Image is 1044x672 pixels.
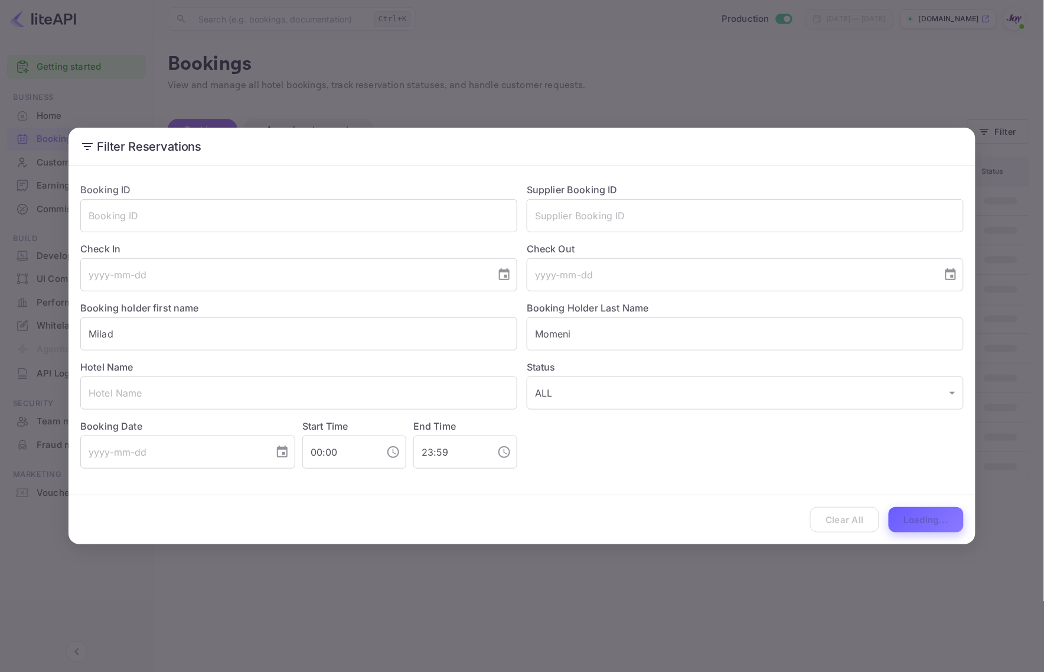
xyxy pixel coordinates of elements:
[80,317,517,350] input: Holder First Name
[381,440,405,464] button: Choose time, selected time is 12:00 AM
[80,436,266,469] input: yyyy-mm-dd
[527,376,964,410] div: ALL
[492,263,516,287] button: Choose date
[80,376,517,410] input: Hotel Name
[270,440,294,464] button: Choose date
[80,199,517,232] input: Booking ID
[80,302,199,314] label: Booking holder first name
[80,419,295,433] label: Booking Date
[413,420,456,432] label: End Time
[302,436,377,469] input: hh:mm
[527,258,934,291] input: yyyy-mm-dd
[68,128,976,165] h2: Filter Reservations
[492,440,516,464] button: Choose time, selected time is 11:59 PM
[413,436,488,469] input: hh:mm
[527,302,649,314] label: Booking Holder Last Name
[80,242,517,256] label: Check In
[80,258,488,291] input: yyyy-mm-dd
[527,184,618,196] label: Supplier Booking ID
[527,199,964,232] input: Supplier Booking ID
[527,360,964,374] label: Status
[527,317,964,350] input: Holder Last Name
[80,361,133,373] label: Hotel Name
[302,420,348,432] label: Start Time
[527,242,964,256] label: Check Out
[939,263,963,287] button: Choose date
[80,184,131,196] label: Booking ID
